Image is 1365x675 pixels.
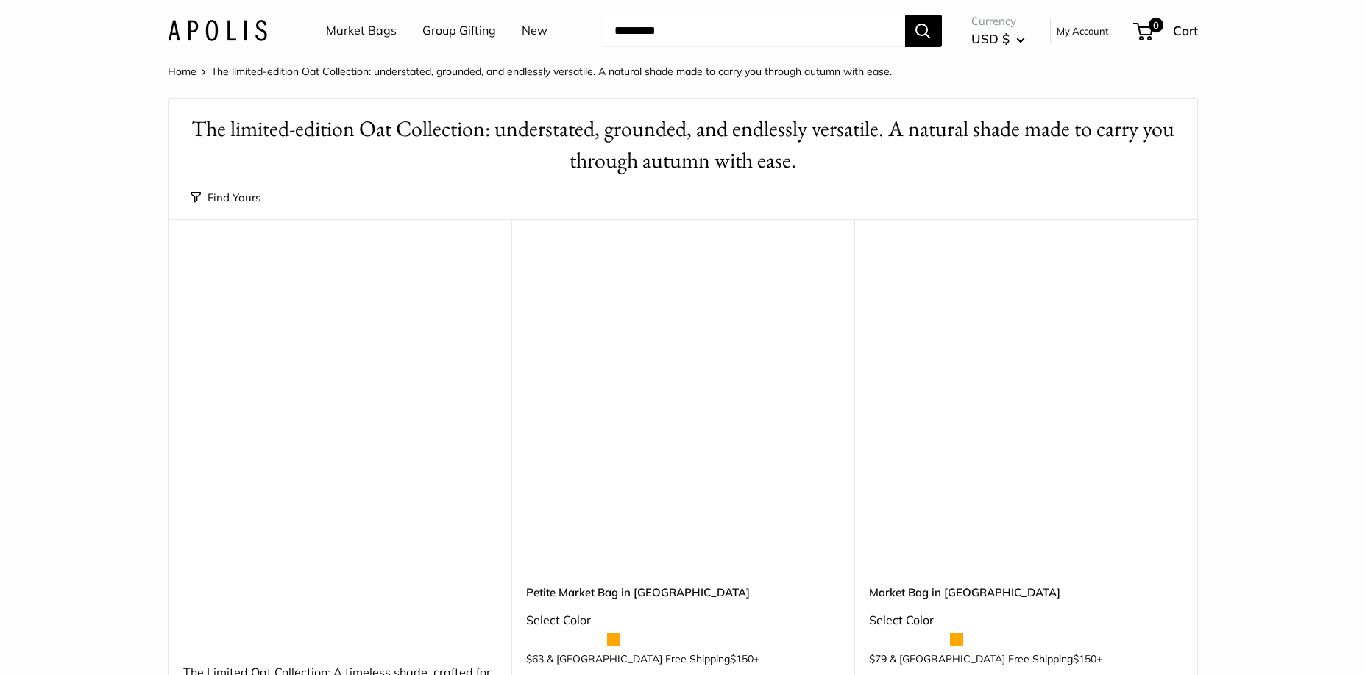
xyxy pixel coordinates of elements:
a: Market Bag in OatMarket Bag in Oat [869,256,1183,569]
a: Home [168,65,196,78]
a: Petite Market Bag in OatPetite Market Bag in Oat [526,256,840,569]
span: 0 [1148,18,1163,32]
span: $150 [1073,652,1096,665]
a: Market Bags [326,20,397,42]
span: & [GEOGRAPHIC_DATA] Free Shipping + [547,654,759,664]
span: The limited-edition Oat Collection: understated, grounded, and endlessly versatile. A natural sha... [211,65,892,78]
div: Select Color [869,610,1183,632]
a: 0 Cart [1135,19,1198,43]
a: My Account [1057,22,1109,40]
h1: The limited-edition Oat Collection: understated, grounded, and endlessly versatile. A natural sha... [191,113,1175,176]
span: $63 [526,652,544,665]
button: Find Yours [191,187,260,208]
a: Petite Market Bag in [GEOGRAPHIC_DATA] [526,584,840,601]
span: $79 [869,652,887,665]
a: New [522,20,547,42]
span: $150 [730,652,754,665]
div: Select Color [526,610,840,632]
img: Apolis [168,20,267,41]
span: Cart [1173,23,1198,38]
nav: Breadcrumb [168,62,892,81]
span: Currency [971,11,1025,32]
button: Search [905,15,942,47]
span: USD $ [971,31,1010,46]
button: USD $ [971,27,1025,51]
input: Search... [603,15,905,47]
a: Group Gifting [422,20,496,42]
a: Market Bag in [GEOGRAPHIC_DATA] [869,584,1183,601]
span: & [GEOGRAPHIC_DATA] Free Shipping + [890,654,1102,664]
